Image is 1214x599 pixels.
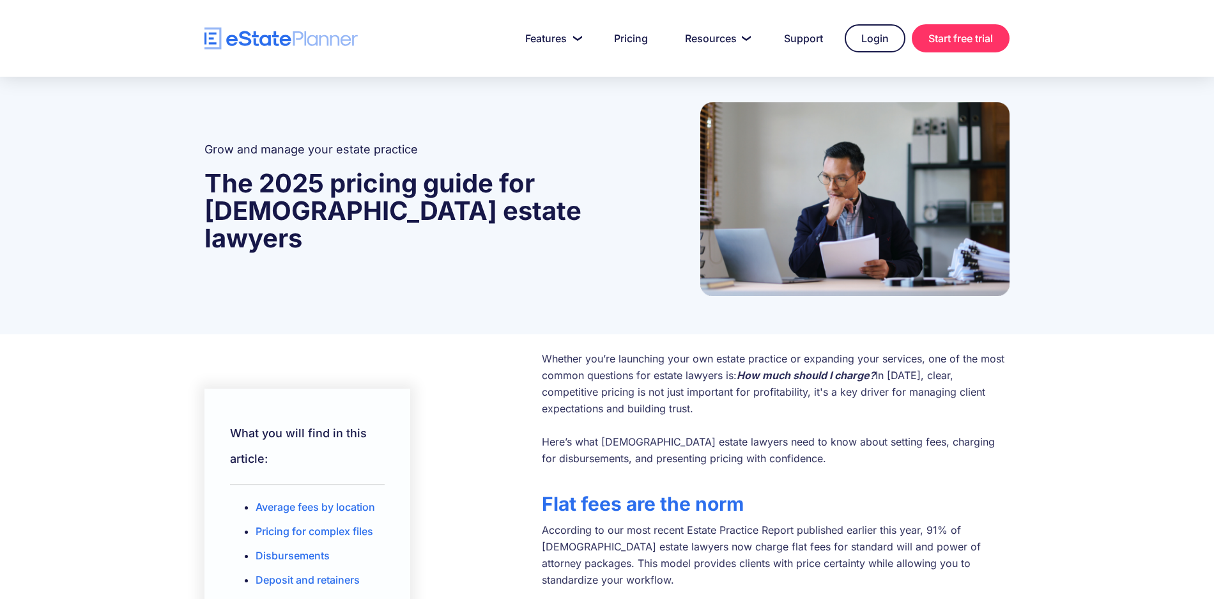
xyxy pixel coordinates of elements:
[670,26,762,51] a: Resources
[912,24,1010,52] a: Start free trial
[845,24,905,52] a: Login
[204,141,668,158] h2: Grow and manage your estate practice
[256,573,360,586] a: Deposit and retainers
[737,369,875,382] em: How much should I charge?
[256,501,375,513] a: Average fees by location
[542,492,744,515] strong: Flat fees are the norm
[204,27,358,50] a: home
[204,167,581,254] strong: The 2025 pricing guide for [DEMOGRAPHIC_DATA] estate lawyers
[256,525,373,538] a: Pricing for complex files
[769,26,838,51] a: Support
[599,26,663,51] a: Pricing
[542,350,1010,467] p: Whether you’re launching your own estate practice or expanding your services, one of the most com...
[256,549,330,562] a: Disbursements
[230,421,385,472] h2: What you will find in this article:
[510,26,592,51] a: Features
